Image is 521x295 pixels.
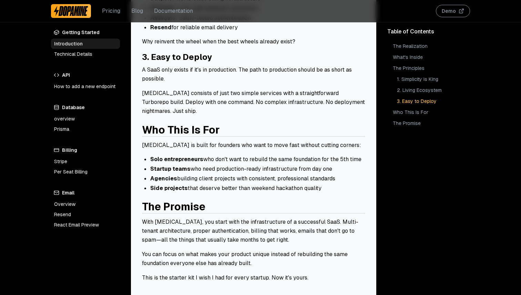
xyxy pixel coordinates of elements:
[142,123,220,137] a: Who This Is For
[150,23,365,32] li: for reliable email delivery
[150,165,365,173] li: who need production-ready infrastructure from day one
[150,175,365,183] li: building client projects with consistent, professional standards
[142,65,365,83] p: A SaaS only exists if it's in production. The path to production should be as short as possible.
[51,39,120,49] a: Introduction
[51,188,120,198] h4: Email
[150,165,191,172] strong: Startup teams
[54,6,88,17] img: Dopamine
[150,185,188,192] strong: Side projects
[150,184,365,192] li: that deserve better than weekend hackathon quality
[142,250,365,268] p: You can focus on what makes your product unique instead of rebuilding the same foundation everyon...
[51,103,120,112] h4: Database
[51,28,120,37] h4: Getting Started
[51,114,120,124] a: overview
[150,175,177,182] strong: Agencies
[51,199,120,209] a: Overview
[142,273,365,282] p: This is the starter kit I wish I had for every startup. Now it's yours.
[51,220,120,230] a: React Email Preview
[142,200,205,213] a: The Promise
[391,41,470,51] a: The Realization
[142,52,212,62] a: 3. Easy to Deploy
[396,85,470,95] a: 2. Living Ecosystem
[131,7,143,15] a: Blog
[387,28,470,36] div: Table of Contents
[51,209,120,220] a: Resend
[102,7,120,15] a: Pricing
[51,124,120,134] a: Prisma
[51,156,120,167] a: Stripe
[142,89,365,116] p: [MEDICAL_DATA] consists of just two simple services with a straightforward Turborepo build. Deplo...
[391,118,470,128] a: The Promise
[391,52,470,62] a: What's Inside
[391,107,470,117] a: Who This Is For
[150,24,172,31] strong: Resend
[154,7,193,15] a: Documentation
[51,70,120,80] h4: API
[142,37,365,46] p: Why reinvent the wheel when the best wheels already exist?
[150,156,203,163] strong: Solo entrepreneurs
[436,5,470,17] button: Demo
[150,155,365,164] li: who don't want to rebuild the same foundation for the 5th time
[142,141,365,150] p: [MEDICAL_DATA] is built for founders who want to move fast without cutting corners:
[396,96,470,106] a: 3. Easy to Deploy
[51,4,91,18] a: Dopamine
[51,81,120,92] a: How to add a new endpoint
[391,63,470,73] a: The Principles
[396,74,470,84] a: 1. Simplicity is King
[142,218,365,244] p: With [MEDICAL_DATA], you start with the infrastructure of a successful SaaS. Multi-tenant archite...
[51,145,120,155] h4: Billing
[51,49,120,59] a: Technical Details
[51,167,120,177] a: Per Seat Billing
